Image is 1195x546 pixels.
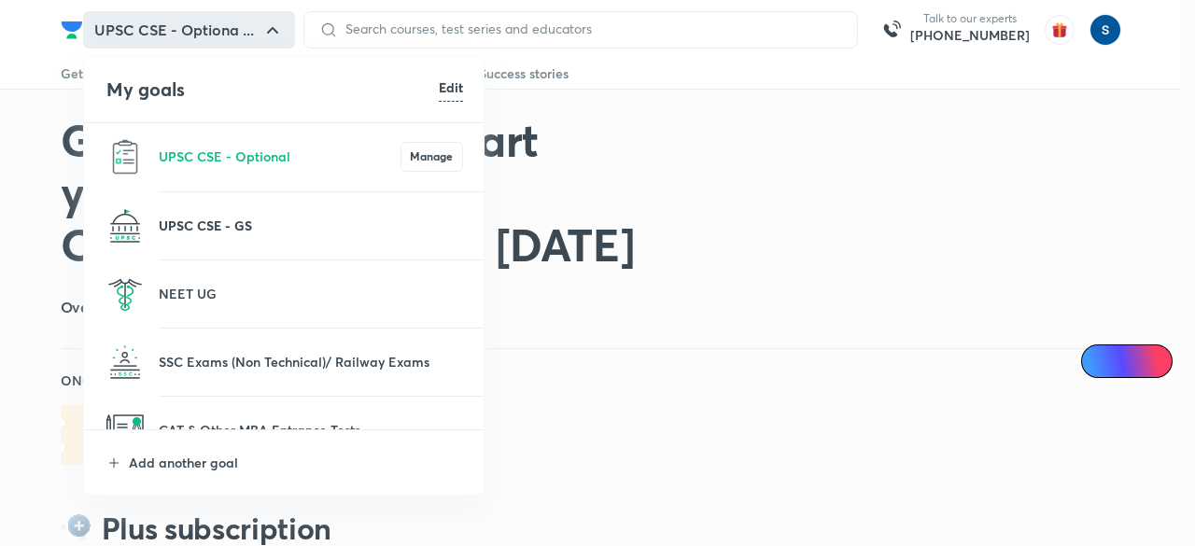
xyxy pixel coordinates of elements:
p: SSC Exams (Non Technical)/ Railway Exams [159,352,463,371]
img: UPSC CSE - GS [106,207,144,245]
img: NEET UG [106,275,144,313]
h6: Edit [439,77,463,97]
img: SSC Exams (Non Technical)/ Railway Exams [106,343,144,381]
p: UPSC CSE - GS [159,216,463,235]
p: NEET UG [159,284,463,303]
p: Add another goal [129,453,463,472]
h4: My goals [106,76,439,104]
p: UPSC CSE - Optional [159,147,401,166]
img: CAT & Other MBA Entrance Tests [106,412,144,449]
img: UPSC CSE - Optional [106,138,144,175]
button: Manage [401,142,463,172]
p: CAT & Other MBA Entrance Tests [159,420,463,440]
